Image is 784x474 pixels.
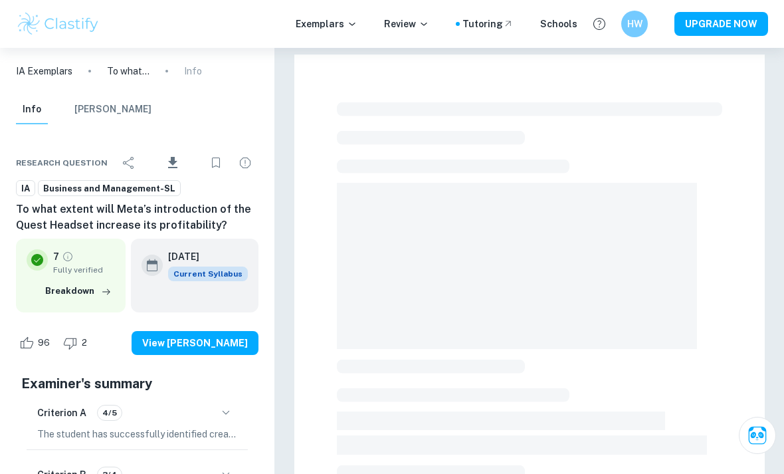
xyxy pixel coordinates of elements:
h6: HW [627,17,642,31]
button: UPGRADE NOW [674,12,768,36]
div: This exemplar is based on the current syllabus. Feel free to refer to it for inspiration/ideas wh... [168,267,248,281]
h6: [DATE] [168,249,237,264]
p: Review [384,17,429,31]
div: Share [116,150,142,176]
a: IA [16,180,35,197]
button: HW [621,11,648,37]
button: Info [16,95,48,124]
h6: Criterion A [37,406,86,420]
p: Exemplars [296,17,357,31]
div: Like [16,332,57,354]
button: Help and Feedback [588,13,611,35]
button: View [PERSON_NAME] [132,331,258,355]
p: The student has successfully identified creativity as the key concept for the Internal Assessment... [37,427,237,441]
h6: To what extent will Meta’s introduction of the Quest Headset increase its profitability? [16,201,258,233]
button: [PERSON_NAME] [74,95,151,124]
img: Clastify logo [16,11,100,37]
p: Info [184,64,202,78]
button: Breakdown [42,281,115,301]
div: Dislike [60,332,94,354]
a: Schools [540,17,577,31]
div: Report issue [232,150,258,176]
div: Bookmark [203,150,229,176]
a: Tutoring [462,17,514,31]
span: IA [17,182,35,195]
span: Business and Management-SL [39,182,180,195]
span: 2 [74,336,94,350]
a: IA Exemplars [16,64,72,78]
p: 7 [53,249,59,264]
span: Research question [16,157,108,169]
p: To what extent will Meta’s introduction of the Quest Headset increase its profitability? [107,64,149,78]
button: Ask Clai [739,417,776,454]
span: Current Syllabus [168,267,248,281]
span: Fully verified [53,264,115,276]
h5: Examiner's summary [21,374,253,394]
a: Business and Management-SL [38,180,181,197]
span: 4/5 [98,407,122,419]
a: Grade fully verified [62,251,74,263]
span: 96 [31,336,57,350]
div: Download [145,146,200,180]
